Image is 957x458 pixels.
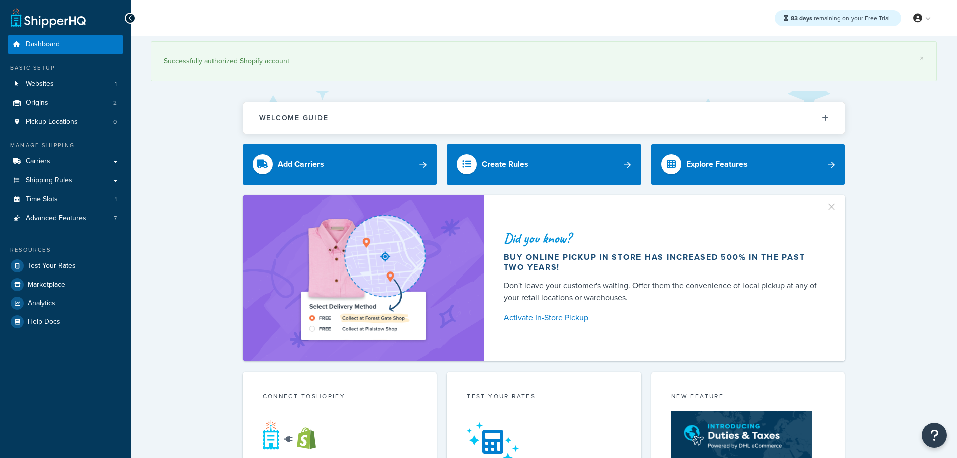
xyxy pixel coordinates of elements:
div: Resources [8,246,123,254]
h2: Welcome Guide [259,114,329,122]
span: remaining on your Free Trial [791,14,890,23]
div: Did you know? [504,231,821,245]
span: Dashboard [26,40,60,49]
span: Analytics [28,299,55,308]
span: Help Docs [28,318,60,326]
a: Websites1 [8,75,123,94]
span: 2 [113,99,117,107]
div: Don't leave your customer's waiting. Offer them the convenience of local pickup at any of your re... [504,280,821,304]
a: Add Carriers [243,144,437,185]
span: 1 [115,80,117,88]
span: Websites [26,80,54,88]
span: 1 [115,195,117,204]
a: Marketplace [8,276,123,294]
span: Advanced Features [26,214,86,223]
a: Shipping Rules [8,171,123,190]
a: Time Slots1 [8,190,123,209]
button: Open Resource Center [922,423,947,448]
a: Help Docs [8,313,123,331]
div: Buy online pickup in store has increased 500% in the past two years! [504,252,821,272]
div: Basic Setup [8,64,123,72]
li: Advanced Features [8,209,123,228]
span: 0 [113,118,117,126]
div: Explore Features [686,157,748,171]
li: Time Slots [8,190,123,209]
img: ad-shirt-map-b0359fc47e01cab431d101c4b569394f6a03f54285957d908178d52f29eb9668.png [272,210,454,346]
a: Dashboard [8,35,123,54]
span: Shipping Rules [26,176,72,185]
button: Welcome Guide [243,102,845,134]
img: connect-shq-shopify-9b9a8c5a.svg [263,420,326,450]
span: Marketplace [28,281,65,289]
a: × [920,54,924,62]
span: Test Your Rates [28,262,76,270]
a: Create Rules [447,144,641,185]
span: Carriers [26,157,50,166]
span: Origins [26,99,48,107]
div: Successfully authorized Shopify account [164,54,924,68]
li: Websites [8,75,123,94]
a: Carriers [8,152,123,171]
a: Explore Features [651,144,845,185]
li: Origins [8,94,123,112]
div: New Feature [671,392,825,403]
a: Pickup Locations0 [8,113,123,131]
a: Origins2 [8,94,123,112]
a: Activate In-Store Pickup [504,311,821,325]
div: Manage Shipping [8,141,123,150]
span: Pickup Locations [26,118,78,126]
strong: 83 days [791,14,812,23]
li: Pickup Locations [8,113,123,131]
a: Analytics [8,294,123,312]
div: Connect to Shopify [263,392,417,403]
span: Time Slots [26,195,58,204]
span: 7 [114,214,117,223]
a: Advanced Features7 [8,209,123,228]
div: Create Rules [482,157,528,171]
div: Test your rates [467,392,621,403]
div: Add Carriers [278,157,324,171]
a: Test Your Rates [8,257,123,275]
